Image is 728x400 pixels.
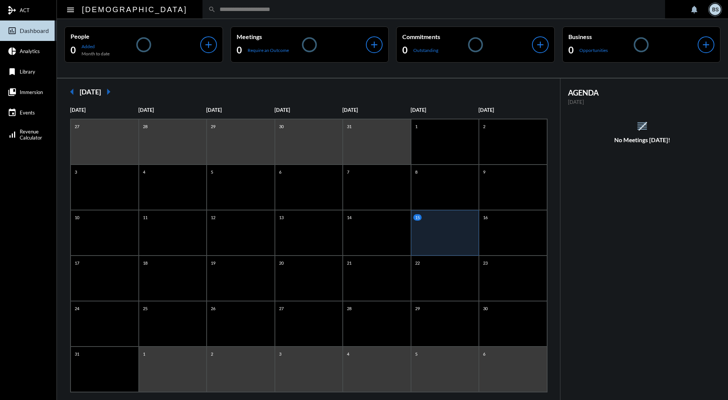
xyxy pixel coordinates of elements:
p: 18 [141,260,149,266]
mat-icon: reorder [636,120,648,132]
mat-icon: insert_chart_outlined [8,26,17,35]
p: 8 [413,169,419,175]
p: 25 [141,305,149,312]
p: 9 [481,169,487,175]
p: [DATE] [342,107,411,113]
p: 30 [481,305,490,312]
p: 28 [345,305,353,312]
p: [DATE] [138,107,207,113]
p: 20 [277,260,286,266]
p: 15 [413,214,422,221]
p: 16 [481,214,490,221]
p: 27 [73,123,81,130]
p: 5 [413,351,419,357]
p: 31 [345,123,353,130]
mat-icon: event [8,108,17,117]
h5: No Meetings [DATE]! [560,136,725,143]
mat-icon: Side nav toggle icon [66,5,75,14]
p: 29 [209,123,217,130]
p: 27 [277,305,286,312]
p: 23 [481,260,490,266]
p: 2 [209,351,215,357]
span: Events [20,110,35,116]
div: BS [709,4,721,15]
p: 24 [73,305,81,312]
mat-icon: signal_cellular_alt [8,130,17,139]
span: Dashboard [20,27,49,34]
p: 19 [209,260,217,266]
p: 28 [141,123,149,130]
p: [DATE] [479,107,547,113]
p: 4 [141,169,147,175]
mat-icon: pie_chart [8,47,17,56]
p: 3 [73,169,79,175]
mat-icon: arrow_right [101,84,116,99]
p: 22 [413,260,422,266]
span: Analytics [20,48,40,54]
p: 1 [413,123,419,130]
h2: [DATE] [80,88,101,96]
mat-icon: search [208,6,216,13]
p: 5 [209,169,215,175]
h2: AGENDA [568,88,717,97]
p: 26 [209,305,217,312]
p: [DATE] [411,107,479,113]
p: 12 [209,214,217,221]
p: 6 [277,169,283,175]
p: [DATE] [275,107,343,113]
span: ACT [20,7,30,13]
p: [DATE] [206,107,275,113]
p: 7 [345,169,351,175]
p: 29 [413,305,422,312]
mat-icon: collections_bookmark [8,88,17,97]
p: [DATE] [568,99,717,105]
mat-icon: bookmark [8,67,17,76]
p: 17 [73,260,81,266]
mat-icon: arrow_left [64,84,80,99]
p: 21 [345,260,353,266]
p: 2 [481,123,487,130]
span: Revenue Calculator [20,129,42,141]
p: 10 [73,214,81,221]
p: 14 [345,214,353,221]
button: Toggle sidenav [63,2,78,17]
span: Immersion [20,89,43,95]
mat-icon: notifications [690,5,699,14]
span: Library [20,69,35,75]
mat-icon: mediation [8,6,17,15]
p: 4 [345,351,351,357]
p: 11 [141,214,149,221]
p: 1 [141,351,147,357]
h2: [DEMOGRAPHIC_DATA] [82,3,187,16]
p: 13 [277,214,286,221]
p: 3 [277,351,283,357]
p: 6 [481,351,487,357]
p: 31 [73,351,81,357]
p: 30 [277,123,286,130]
p: [DATE] [70,107,138,113]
